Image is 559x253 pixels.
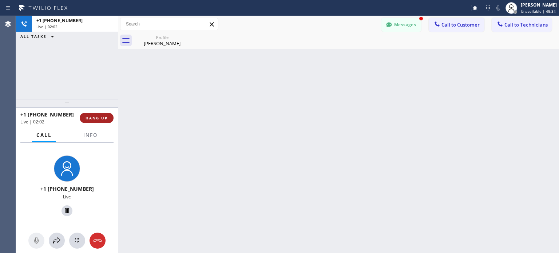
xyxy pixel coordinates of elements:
span: Call to Technicians [504,21,548,28]
span: +1 [PHONE_NUMBER] [40,185,94,192]
button: HANG UP [80,113,114,123]
span: Call to Customer [441,21,480,28]
span: HANG UP [86,115,108,120]
span: Live | 02:02 [20,119,44,125]
div: Profile [135,35,190,40]
span: Call [36,132,52,138]
span: ALL TASKS [20,34,47,39]
span: Info [83,132,98,138]
button: Call [32,128,56,142]
button: Mute [493,3,503,13]
button: Hold Customer [62,205,72,216]
span: +1 [PHONE_NUMBER] [36,17,83,24]
span: Live [63,194,71,200]
button: Info [79,128,102,142]
button: Open directory [49,233,65,249]
span: +1 [PHONE_NUMBER] [20,111,74,118]
span: Live | 02:02 [36,24,58,29]
button: Call to Technicians [492,18,552,32]
button: Messages [381,18,421,32]
button: Hang up [90,233,106,249]
input: Search [120,18,218,30]
button: Mute [28,233,44,249]
button: Call to Customer [429,18,484,32]
div: [PERSON_NAME] [521,2,557,8]
span: Unavailable | 45:34 [521,9,556,14]
button: Open dialpad [69,233,85,249]
button: ALL TASKS [16,32,61,41]
div: Lisa Podell [135,32,190,49]
div: [PERSON_NAME] [135,40,190,47]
